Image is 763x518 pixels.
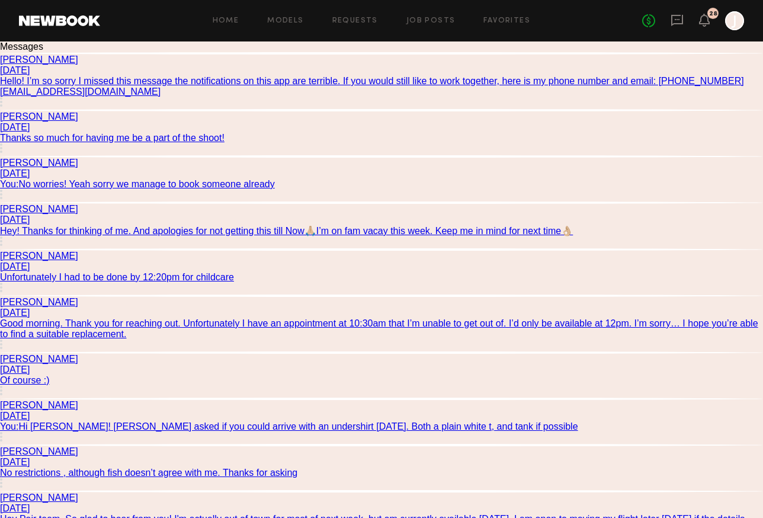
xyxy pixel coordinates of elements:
a: Job Posts [406,17,456,25]
a: Home [213,17,239,25]
a: Requests [332,17,378,25]
a: J [725,11,744,30]
div: 28 [709,11,717,17]
a: Models [267,17,303,25]
a: Favorites [483,17,530,25]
